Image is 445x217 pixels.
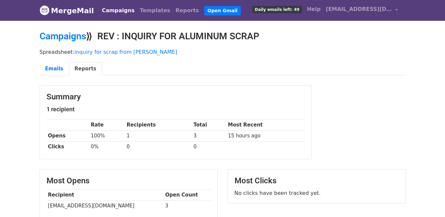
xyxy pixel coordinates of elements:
[40,4,94,18] a: MergeMail
[204,6,241,16] a: Open Gmail
[137,4,173,17] a: Templates
[47,190,164,200] th: Recipient
[99,4,137,17] a: Campaigns
[89,130,125,141] td: 100%
[250,3,304,16] a: Daily emails left: 49
[47,176,211,186] h3: Most Opens
[47,106,305,113] h5: 1 recipient
[192,141,227,152] td: 0
[235,176,399,186] h3: Most Clicks
[326,5,392,13] span: [EMAIL_ADDRESS][DOMAIN_NAME]
[235,190,399,197] p: No clicks have been tracked yet.
[40,31,86,42] a: Campaigns
[173,4,202,17] a: Reports
[192,120,227,130] th: Total
[47,92,305,102] h3: Summary
[47,130,89,141] th: Opens
[192,130,227,141] td: 3
[125,141,192,152] td: 0
[323,3,400,18] a: [EMAIL_ADDRESS][DOMAIN_NAME]
[89,141,125,152] td: 0%
[164,190,211,200] th: Open Count
[304,3,323,16] a: Help
[226,120,304,130] th: Most Recent
[226,130,304,141] td: 15 hours ago
[164,200,211,211] td: 3
[47,141,89,152] th: Clicks
[40,5,49,15] img: MergeMail logo
[40,31,406,42] h2: ⟫ REV : INQUIRY FOR ALUMINUM SCRAP
[75,49,177,55] a: inquiry for scrap from [PERSON_NAME]
[47,200,164,211] td: [EMAIL_ADDRESS][DOMAIN_NAME]
[125,120,192,130] th: Recipients
[40,49,406,55] p: Spreadsheet:
[69,62,102,76] a: Reports
[252,6,302,13] span: Daily emails left: 49
[40,62,69,76] a: Emails
[125,130,192,141] td: 1
[89,120,125,130] th: Rate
